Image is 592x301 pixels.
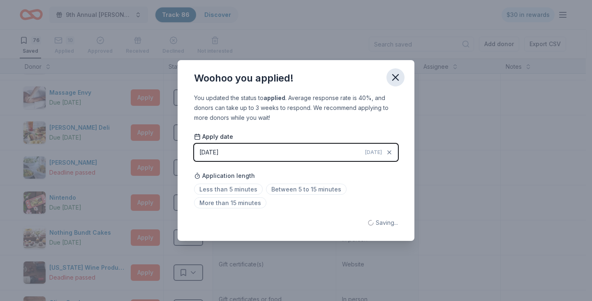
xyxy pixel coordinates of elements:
span: [DATE] [365,149,382,156]
div: You updated the status to . Average response rate is 40%, and donors can take up to 3 weeks to re... [194,93,398,123]
span: Apply date [194,133,233,141]
span: Less than 5 minutes [194,184,263,195]
b: applied [264,94,285,101]
span: Application length [194,171,255,181]
span: More than 15 minutes [194,197,266,208]
div: Woohoo you applied! [194,72,294,85]
button: [DATE][DATE] [194,144,398,161]
span: Between 5 to 15 minutes [266,184,347,195]
div: [DATE] [199,147,219,157]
